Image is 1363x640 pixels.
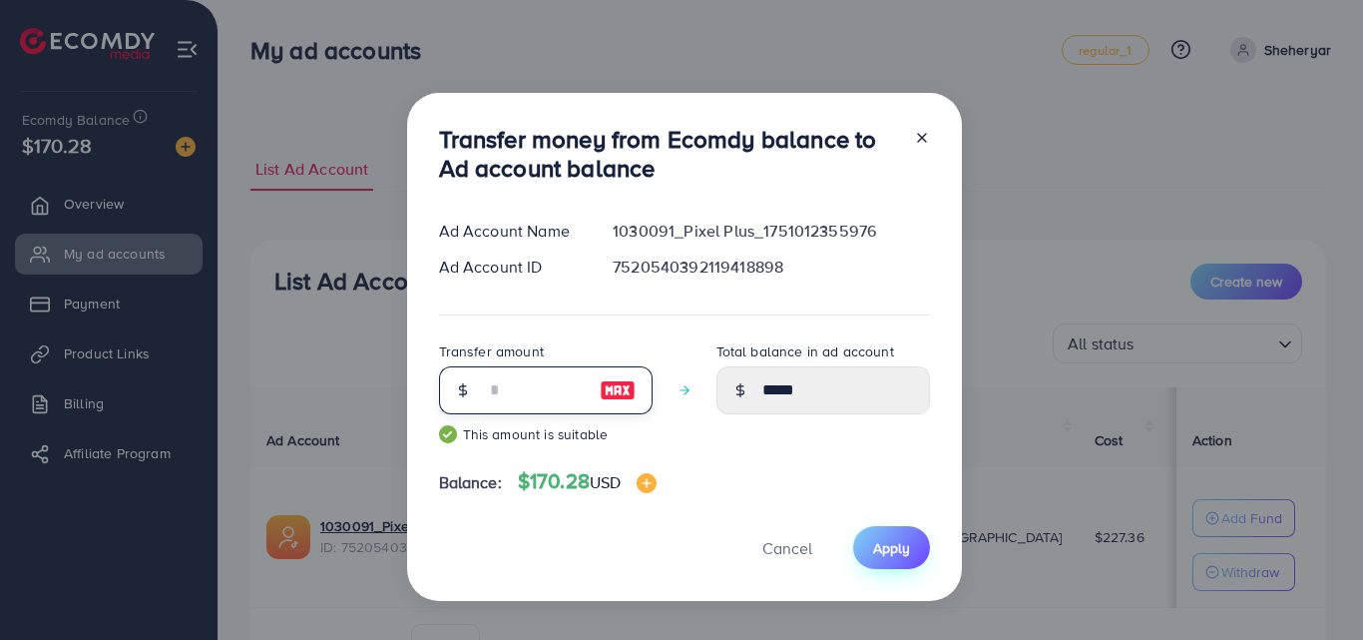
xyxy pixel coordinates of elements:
button: Cancel [737,526,837,569]
div: 7520540392119418898 [597,256,945,279]
span: Balance: [439,471,502,494]
img: guide [439,425,457,443]
iframe: Chat [1278,550,1348,625]
h3: Transfer money from Ecomdy balance to Ad account balance [439,125,898,183]
div: 1030091_Pixel Plus_1751012355976 [597,220,945,243]
small: This amount is suitable [439,424,653,444]
div: Ad Account Name [423,220,598,243]
span: Apply [873,538,910,558]
img: image [637,473,657,493]
label: Transfer amount [439,341,544,361]
div: Ad Account ID [423,256,598,279]
span: Cancel [762,537,812,559]
h4: $170.28 [518,469,658,494]
img: image [600,378,636,402]
label: Total balance in ad account [716,341,894,361]
button: Apply [853,526,930,569]
span: USD [590,471,621,493]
